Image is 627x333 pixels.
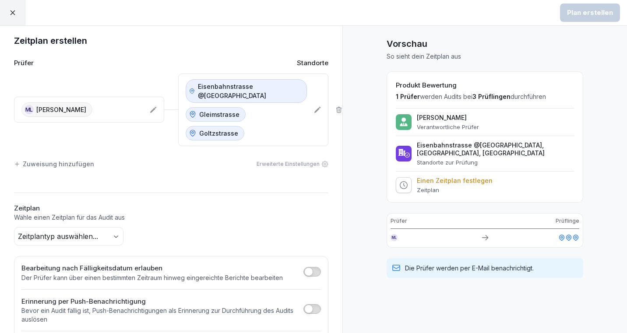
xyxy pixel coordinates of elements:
[391,217,407,225] p: Prüfer
[556,217,579,225] p: Prüflinge
[417,177,493,185] p: Einen Zeitplan festlegen
[199,110,240,119] p: Gleimstrasse
[25,105,34,114] div: ML
[560,4,620,22] button: Plan erstellen
[567,8,613,18] div: Plan erstellen
[14,213,328,222] p: Wähle einen Zeitplan für das Audit aus
[14,203,328,214] h2: Zeitplan
[405,263,534,273] p: Die Prüfer werden per E-Mail benachrichtigt.
[396,92,574,101] p: werden Audits bei durchführen
[472,93,511,100] span: 3 Prüflingen
[257,160,328,168] div: Erweiterte Einstellungen
[198,82,301,100] p: Eisenbahnstrasse @[GEOGRAPHIC_DATA]
[21,263,283,273] h2: Bearbeitung nach Fälligkeitsdatum erlauben
[36,105,86,114] p: [PERSON_NAME]
[417,114,479,122] p: [PERSON_NAME]
[21,297,299,307] h2: Erinnerung per Push-Benachrichtigung
[387,37,583,50] h1: Vorschau
[417,186,493,193] p: Zeitplan
[14,58,34,68] p: Prüfer
[396,93,420,100] span: 1 Prüfer
[297,58,328,68] p: Standorte
[417,141,574,157] p: Eisenbahnstrasse @[GEOGRAPHIC_DATA], [GEOGRAPHIC_DATA], [GEOGRAPHIC_DATA]
[396,81,574,91] h2: Produkt Bewertung
[199,129,238,138] p: Goltzstrasse
[387,52,583,61] p: So sieht dein Zeitplan aus
[417,123,479,130] p: Verantwortliche Prüfer
[21,273,283,282] p: Der Prüfer kann über einen bestimmten Zeitraum hinweg eingereichte Berichte bearbeiten
[391,234,398,241] div: ML
[14,34,328,48] h1: Zeitplan erstellen
[21,306,299,324] p: Bevor ein Audit fällig ist, Push-Benachrichtigungen als Erinnerung zur Durchführung des Audits au...
[417,159,574,166] p: Standorte zur Prüfung
[14,159,94,168] div: Zuweisung hinzufügen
